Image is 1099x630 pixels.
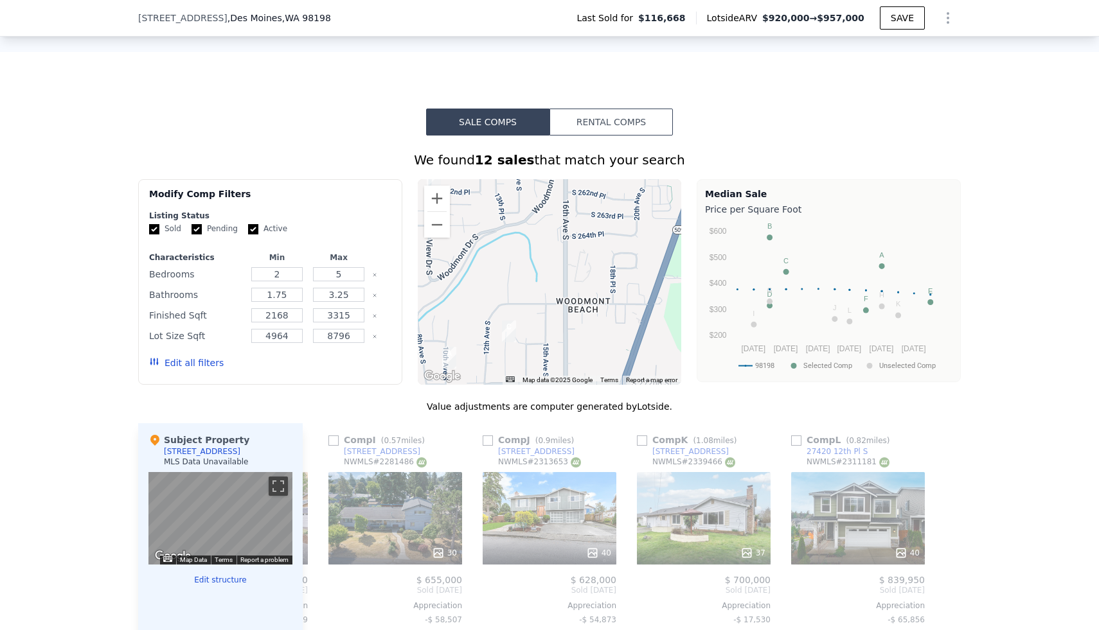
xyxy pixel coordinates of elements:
label: Sold [149,223,181,234]
text: [DATE] [902,344,926,353]
div: Map [148,472,292,564]
text: $500 [710,253,727,262]
span: -$ 54,873 [579,615,616,624]
button: Clear [372,293,377,298]
div: Comp L [791,433,895,446]
div: Price per Square Foot [705,200,952,218]
div: 27420 12th Pl S [807,446,868,457]
div: NWMLS # 2281486 [344,457,427,468]
span: $ 839,950 [879,575,925,585]
text: [DATE] [774,344,798,353]
a: Terms [215,556,233,563]
span: $920,000 [762,13,810,23]
div: Listing Status [149,211,391,221]
div: Subject Property [148,433,249,446]
text: H [879,291,884,299]
span: , WA 98198 [282,13,331,23]
span: Sold [DATE] [637,585,771,595]
text: E [928,287,933,295]
span: ( miles) [530,436,579,445]
span: -$ 58,507 [425,615,462,624]
div: Appreciation [791,600,925,611]
span: -$ 65,856 [888,615,925,624]
button: Map Data [180,556,207,564]
div: Value adjustments are computer generated by Lotside . [138,400,961,413]
div: 27044 10th Ave S [442,347,456,369]
span: Map data ©2025 Google [523,376,593,383]
text: F [864,295,868,302]
div: [STREET_ADDRESS] [344,446,420,457]
div: NWMLS # 2313653 [498,457,581,468]
text: B [767,222,772,230]
div: [STREET_ADDRESS] [652,446,729,457]
a: Report a problem [240,556,289,563]
div: Bathrooms [149,286,244,304]
input: Pending [192,224,202,234]
text: [DATE] [837,344,861,353]
button: Clear [372,313,377,319]
div: Comp J [483,433,579,446]
span: $957,000 [817,13,864,23]
div: [STREET_ADDRESS] [498,446,575,457]
button: Sale Comps [426,109,549,136]
div: 37 [740,547,765,559]
button: Keyboard shortcuts [163,556,172,562]
div: Min [249,252,305,263]
div: Finished Sqft [149,306,244,324]
text: [DATE] [806,344,830,353]
div: Max [310,252,367,263]
button: Edit structure [148,575,292,585]
span: 0.82 [849,436,866,445]
text: [DATE] [741,344,765,353]
button: SAVE [880,6,925,30]
label: Pending [192,223,238,234]
text: $400 [710,279,727,288]
a: Open this area in Google Maps (opens a new window) [152,548,194,564]
span: → [762,12,864,24]
a: Open this area in Google Maps (opens a new window) [421,368,463,385]
svg: A chart. [705,218,952,379]
div: 40 [895,547,920,559]
div: 26928 13th Ave S [502,320,516,342]
text: I [753,310,755,317]
span: $ 700,000 [725,575,771,585]
text: L [848,306,852,314]
span: , Des Moines [228,12,331,24]
div: Characteristics [149,252,244,263]
div: [STREET_ADDRESS] [164,446,240,457]
button: Keyboard shortcuts [506,376,515,382]
text: J [833,304,837,311]
span: 1.08 [696,436,713,445]
text: [DATE] [870,344,894,353]
text: 98198 [755,362,774,370]
span: Sold [DATE] [791,585,925,595]
img: Google [152,548,194,564]
span: $116,668 [638,12,686,24]
text: A [879,251,884,259]
button: Edit all filters [149,356,224,369]
span: -$ 17,530 [733,615,771,624]
button: Toggle fullscreen view [269,477,288,496]
span: ( miles) [841,436,895,445]
img: NWMLS Logo [725,457,735,468]
div: Appreciation [637,600,771,611]
span: [STREET_ADDRESS] [138,12,228,24]
a: [STREET_ADDRESS] [637,446,729,457]
text: D [767,290,773,298]
span: $ 655,000 [416,575,462,585]
input: Active [248,224,258,234]
div: Modify Comp Filters [149,188,391,211]
div: 40 [586,547,611,559]
img: NWMLS Logo [571,457,581,468]
text: Selected Comp [803,362,852,370]
div: Median Sale [705,188,952,200]
img: Google [421,368,463,385]
button: Zoom out [424,212,450,238]
img: NWMLS Logo [879,457,889,468]
label: Active [248,223,287,234]
div: 30 [432,547,457,559]
span: Sold [DATE] [328,585,462,595]
button: Clear [372,334,377,339]
text: Unselected Comp [879,362,936,370]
